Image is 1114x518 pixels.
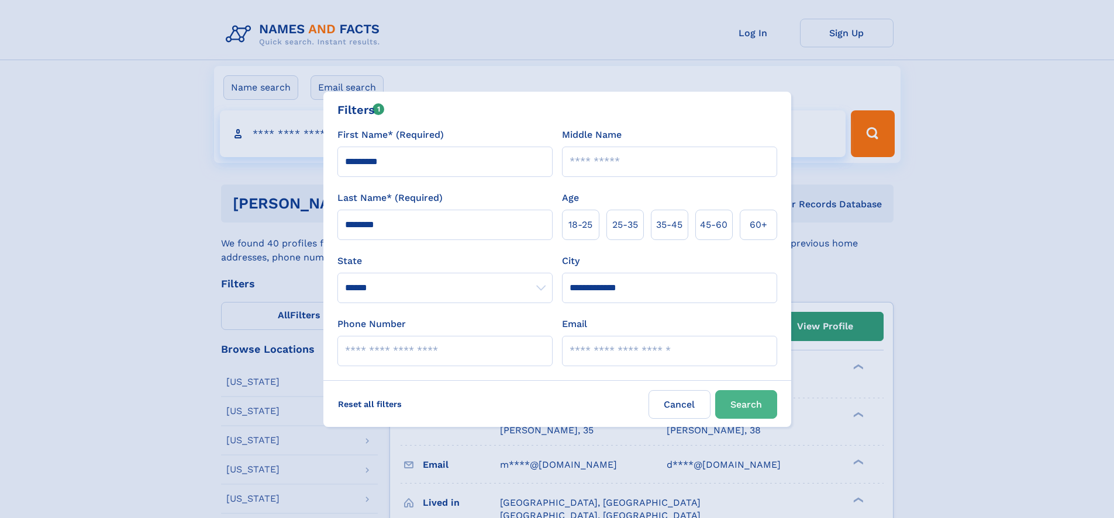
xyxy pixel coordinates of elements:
label: State [337,254,553,268]
label: City [562,254,580,268]
span: 45‑60 [700,218,727,232]
span: 60+ [750,218,767,232]
label: Cancel [649,390,711,419]
span: 25‑35 [612,218,638,232]
span: 18‑25 [568,218,592,232]
label: Email [562,317,587,331]
label: First Name* (Required) [337,128,444,142]
label: Age [562,191,579,205]
div: Filters [337,101,385,119]
label: Phone Number [337,317,406,331]
button: Search [715,390,777,419]
label: Middle Name [562,128,622,142]
label: Last Name* (Required) [337,191,443,205]
label: Reset all filters [330,390,409,418]
span: 35‑45 [656,218,682,232]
